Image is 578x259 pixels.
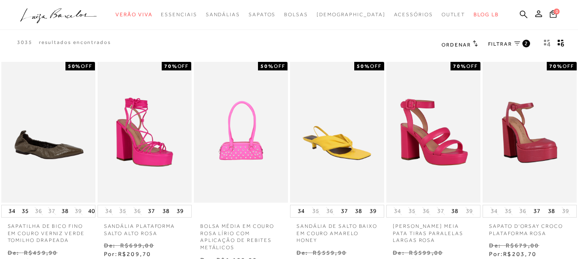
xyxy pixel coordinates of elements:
span: OFF [466,63,478,69]
span: Por: [104,250,151,257]
span: OFF [81,63,92,69]
button: 37 [145,205,157,217]
a: categoryNavScreenReaderText [442,7,465,23]
button: 36 [131,207,143,215]
img: Sandália meia pata tiras paralelas largas rosa [387,63,480,201]
button: 34 [295,205,307,217]
a: SAPATILHA DE BICO FINO EM COURO VERNIZ VERDE TOMILHO DRAPEADA [1,218,95,244]
a: BLOG LB [474,7,498,23]
button: 37 [531,205,543,217]
button: 39 [72,207,84,215]
img: BOLSA MÉDIA EM COURO ROSA LÍRIO COM APLICAÇÃO DE REBITES METÁLICOS [195,63,287,201]
span: R$203,70 [503,250,537,257]
span: Outlet [442,12,465,17]
button: 34 [6,205,18,217]
button: 40 [86,205,98,217]
strong: 70% [453,63,466,69]
a: noSubCategoriesText [317,7,385,23]
a: categoryNavScreenReaderText [206,7,240,23]
a: categoryNavScreenReaderText [284,7,308,23]
button: 38 [353,205,365,217]
span: Sandálias [206,12,240,17]
button: 35 [502,207,514,215]
button: 0 [547,9,559,21]
button: 34 [391,207,403,215]
strong: 50% [68,63,81,69]
button: 39 [174,205,186,217]
img: SAPATILHA DE BICO FINO EM COURO VERNIZ VERDE TOMILHO DRAPEADA [2,63,95,201]
span: Acessórios [394,12,433,17]
button: Mostrar 4 produtos por linha [541,39,553,50]
img: Sapato d'orsay croco plataforma rosa [483,63,576,201]
button: 35 [117,207,129,215]
span: R$209,70 [118,250,151,257]
button: 39 [560,207,572,215]
span: 2 [525,40,528,47]
a: categoryNavScreenReaderText [161,7,197,23]
button: 38 [449,205,461,217]
span: OFF [563,63,574,69]
span: OFF [274,63,285,69]
button: 35 [406,207,418,215]
button: 35 [19,205,31,217]
span: Verão Viva [116,12,152,17]
span: Bolsas [284,12,308,17]
small: De: [296,249,308,256]
img: SANDÁLIA DE SALTO BAIXO EM COURO AMARELO HONEY [291,63,383,201]
small: R$599,00 [409,249,443,256]
a: [PERSON_NAME] meia pata tiras paralelas largas rosa [386,218,480,244]
button: gridText6Desc [555,39,567,50]
button: 37 [338,205,350,217]
strong: 70% [164,63,178,69]
span: OFF [178,63,189,69]
p: resultados encontrados [39,39,111,46]
button: 38 [59,205,71,217]
small: De: [393,249,405,256]
button: 39 [367,205,379,217]
button: 34 [488,207,500,215]
button: 34 [103,207,115,215]
span: FILTRAR [488,41,512,48]
small: De: [8,249,20,256]
small: R$559,90 [313,249,347,256]
strong: 70% [549,63,563,69]
small: R$699,00 [120,242,154,249]
a: categoryNavScreenReaderText [249,7,276,23]
p: 3035 [17,39,33,46]
button: 39 [463,207,475,215]
span: Essenciais [161,12,197,17]
button: 38 [160,205,172,217]
a: BOLSA MÉDIA EM COURO ROSA LÍRIO COM APLICAÇÃO DE REBITES METÁLICOS [194,218,288,251]
a: categoryNavScreenReaderText [394,7,433,23]
span: BLOG LB [474,12,498,17]
small: De: [489,242,501,249]
span: Por: [489,250,537,257]
button: 36 [517,207,529,215]
button: 36 [33,207,44,215]
button: 36 [324,207,336,215]
small: De: [104,242,116,249]
a: Sandália plataforma salto alto rosa [98,218,192,237]
strong: 50% [261,63,274,69]
a: categoryNavScreenReaderText [116,7,152,23]
a: Sapato d'orsay croco plataforma rosa [483,218,577,237]
a: SANDÁLIA DE SALTO BAIXO EM COURO AMARELO HONEY [290,218,384,244]
small: R$459,90 [24,249,58,256]
span: OFF [370,63,382,69]
span: 0 [554,9,560,15]
button: 37 [435,207,447,215]
span: Ordenar [442,42,471,48]
img: Sandália plataforma salto alto rosa [98,63,191,201]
